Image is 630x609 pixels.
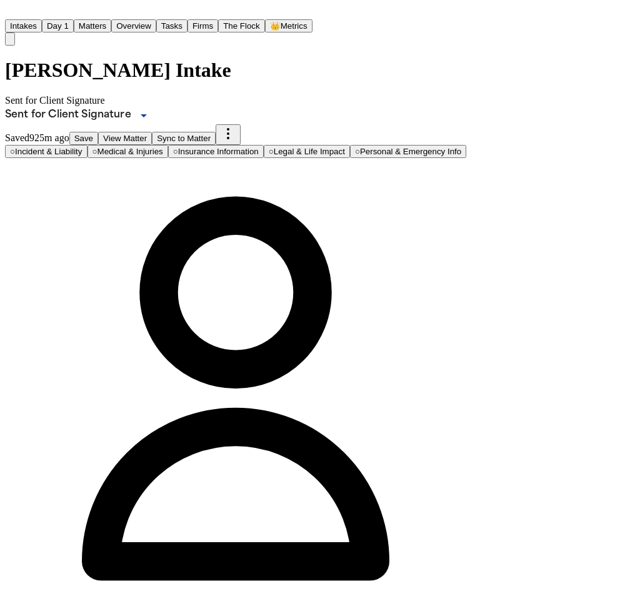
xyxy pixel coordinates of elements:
[5,5,20,17] img: Finch Logo
[111,19,156,32] button: Overview
[218,19,265,32] button: The Flock
[274,147,345,156] span: Legal & Life Impact
[270,21,281,31] span: crown
[187,19,218,32] button: Firms
[5,8,20,19] a: Home
[74,20,111,31] a: Matters
[5,20,42,31] a: Intakes
[156,19,187,32] button: Tasks
[187,20,218,31] a: Firms
[98,132,152,145] button: View Matter
[5,107,151,124] div: Update intake status
[5,132,69,143] span: Saved 925m ago
[87,145,168,158] button: Go to Medical & Injuries
[218,20,265,31] a: The Flock
[281,21,307,31] span: Metrics
[216,124,241,145] button: More actions
[156,20,187,31] a: Tasks
[42,20,74,31] a: Day 1
[269,147,274,156] span: ○
[5,19,42,32] button: Intakes
[265,20,312,31] a: crownMetrics
[264,145,350,158] button: Go to Legal & Life Impact
[152,132,216,145] button: Sync to Matter
[5,110,131,120] span: Sent for Client Signature
[178,147,259,156] span: Insurance Information
[111,20,156,31] a: Overview
[5,145,87,158] button: Go to Incident & Liability
[97,147,163,156] span: Medical & Injuries
[69,132,98,145] button: Save
[42,19,74,32] button: Day 1
[265,19,312,32] button: crownMetrics
[92,147,97,156] span: ○
[360,147,461,156] span: Personal & Emergency Info
[5,95,105,106] span: Sent for Client Signature
[168,145,264,158] button: Go to Insurance Information
[355,147,360,156] span: ○
[350,145,466,158] button: Go to Personal & Emergency Info
[173,147,178,156] span: ○
[5,59,466,82] h1: [PERSON_NAME] Intake
[15,147,82,156] span: Incident & Liability
[74,19,111,32] button: Matters
[10,147,15,156] span: ○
